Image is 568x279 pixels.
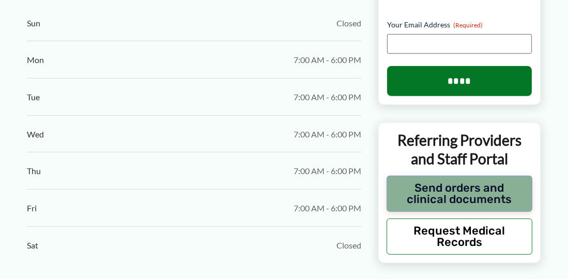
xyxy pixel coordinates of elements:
span: 7:00 AM - 6:00 PM [294,89,361,105]
span: Fri [27,200,37,216]
button: Send orders and clinical documents [387,175,532,211]
span: 7:00 AM - 6:00 PM [294,200,361,216]
span: Sat [27,238,38,253]
button: Request Medical Records [387,218,532,254]
span: (Required) [453,21,483,29]
span: Wed [27,127,44,142]
span: Tue [27,89,40,105]
span: Thu [27,163,41,179]
span: Mon [27,52,44,68]
span: 7:00 AM - 6:00 PM [294,127,361,142]
span: Sun [27,16,40,31]
span: 7:00 AM - 6:00 PM [294,163,361,179]
p: Referring Providers and Staff Portal [387,131,532,168]
label: Your Email Address [387,20,532,30]
span: Closed [336,238,361,253]
span: Closed [336,16,361,31]
span: 7:00 AM - 6:00 PM [294,52,361,68]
